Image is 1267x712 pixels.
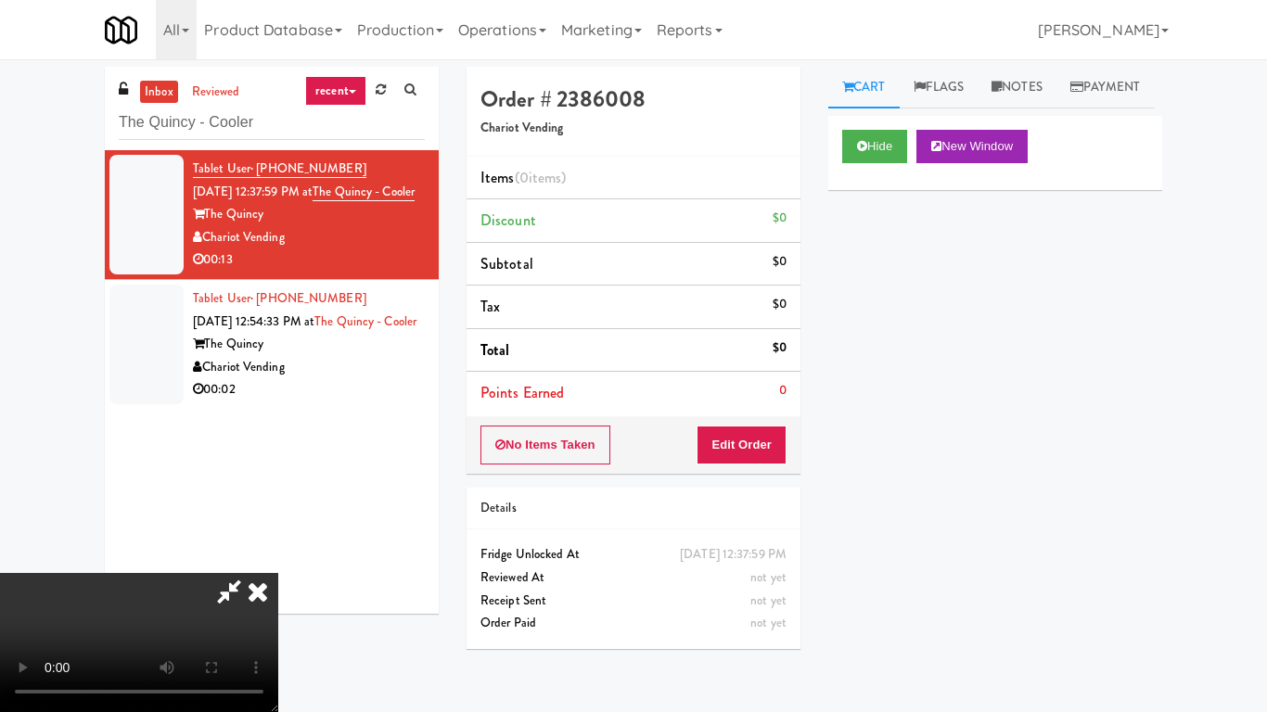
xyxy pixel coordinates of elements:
[750,591,787,609] span: not yet
[193,183,313,200] span: [DATE] 12:37:59 PM at
[773,337,787,360] div: $0
[750,614,787,631] span: not yet
[193,203,425,226] div: The Quincy
[480,167,566,188] span: Items
[193,356,425,379] div: Chariot Vending
[105,150,439,280] li: Tablet User· [PHONE_NUMBER][DATE] 12:37:59 PM atThe Quincy - CoolerThe QuincyChariot Vending00:13
[515,167,567,188] span: (0 )
[779,379,787,402] div: 0
[250,159,366,177] span: · [PHONE_NUMBER]
[480,296,500,317] span: Tax
[480,612,787,635] div: Order Paid
[480,497,787,520] div: Details
[480,382,564,403] span: Points Earned
[480,543,787,566] div: Fridge Unlocked At
[978,67,1056,108] a: Notes
[105,14,137,46] img: Micromart
[140,81,178,104] a: inbox
[305,76,366,106] a: recent
[480,210,536,231] span: Discount
[193,226,425,249] div: Chariot Vending
[828,67,900,108] a: Cart
[750,568,787,586] span: not yet
[1056,67,1155,108] a: Payment
[480,121,787,135] h5: Chariot Vending
[193,248,425,272] div: 00:13
[773,293,787,316] div: $0
[193,333,425,356] div: The Quincy
[480,253,533,274] span: Subtotal
[480,87,787,111] h4: Order # 2386008
[842,130,907,163] button: Hide
[193,289,366,307] a: Tablet User· [PHONE_NUMBER]
[916,130,1028,163] button: New Window
[697,426,787,464] button: Edit Order
[529,167,562,188] ng-pluralize: items
[193,159,366,178] a: Tablet User· [PHONE_NUMBER]
[105,280,439,409] li: Tablet User· [PHONE_NUMBER][DATE] 12:54:33 PM atThe Quincy - CoolerThe QuincyChariot Vending00:02
[193,378,425,401] div: 00:02
[187,81,245,104] a: reviewed
[480,426,610,464] button: No Items Taken
[773,250,787,273] div: $0
[480,590,787,613] div: Receipt Sent
[119,106,425,140] input: Search vision orders
[250,289,366,307] span: · [PHONE_NUMBER]
[480,339,510,361] span: Total
[680,543,787,566] div: [DATE] 12:37:59 PM
[314,312,416,330] a: The Quincy - Cooler
[313,183,415,201] a: The Quincy - Cooler
[480,566,787,590] div: Reviewed At
[193,312,314,330] span: [DATE] 12:54:33 PM at
[773,207,787,230] div: $0
[900,67,979,108] a: Flags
